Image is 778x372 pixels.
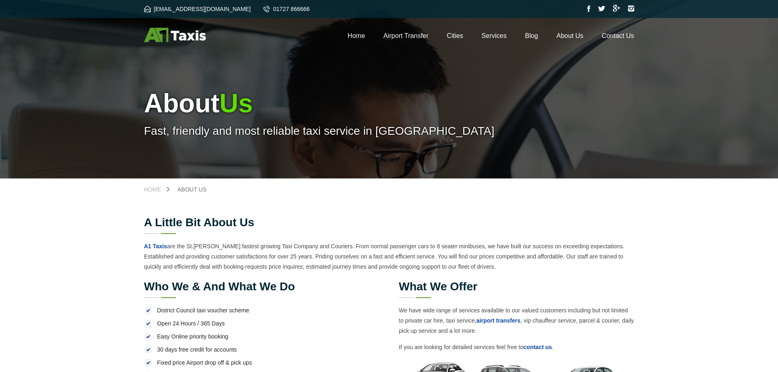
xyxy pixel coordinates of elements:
img: A1 Taxis St Albans LTD [144,28,206,42]
a: Home [144,187,169,192]
li: District Council taxi voucher scheme [144,305,379,315]
a: A1 Taxis [144,243,167,249]
span: Us [219,89,253,118]
a: 01727 866666 [263,6,310,12]
li: 30 days free credit for accounts [144,345,379,354]
li: Open 24 Hours / 365 Days [144,319,379,328]
a: contact us [524,344,552,350]
a: Airport Transfer [383,32,428,39]
h2: What we offer [399,281,634,292]
h1: About [144,88,634,118]
li: Fixed price Airport drop off & pick ups [144,358,379,368]
img: Instagram [628,5,634,12]
img: Facebook [587,5,591,12]
li: Easy Online priority booking [144,332,379,341]
p: If you are looking for detailed services feel free to . [399,342,634,352]
a: About Us [169,187,215,192]
h2: A little bit about us [144,217,634,228]
p: We have wide range of services available to our valued customers including but not limited to pri... [399,305,634,336]
img: Twitter [598,6,605,11]
a: Blog [525,32,538,39]
p: are the St.[PERSON_NAME] fastest growing Taxi Company and Couriers. From normal passenger cars to... [144,241,634,272]
a: airport transfers [476,317,520,324]
a: Cities [447,32,463,39]
a: Services [482,32,506,39]
a: About Us [557,32,584,39]
a: Home [348,32,365,39]
a: [EMAIL_ADDRESS][DOMAIN_NAME] [144,6,251,12]
img: Google Plus [613,5,620,12]
h2: Who we & and what we do [144,281,379,292]
p: Fast, friendly and most reliable taxi service in [GEOGRAPHIC_DATA] [144,125,634,138]
a: Contact Us [602,32,634,39]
